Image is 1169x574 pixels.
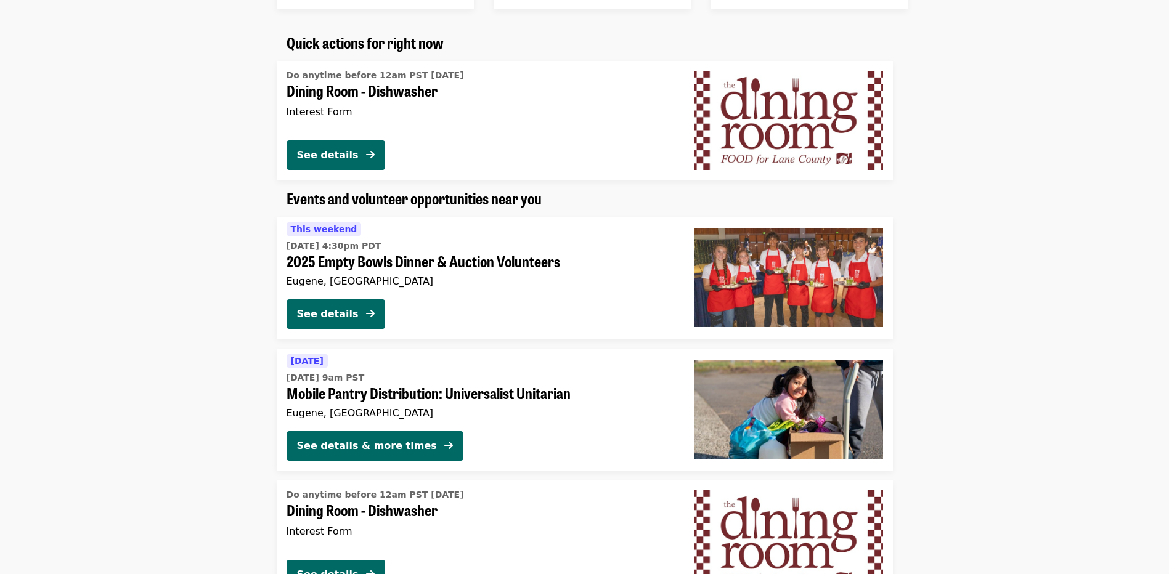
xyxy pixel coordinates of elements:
div: See details [297,307,359,321]
time: [DATE] 9am PST [287,371,365,384]
i: arrow-right icon [444,440,453,451]
a: See details for "Mobile Pantry Distribution: Universalist Unitarian" [277,349,893,471]
div: See details & more times [297,439,437,453]
time: [DATE] 4:30pm PDT [287,240,381,253]
span: Dining Room - Dishwasher [287,82,675,100]
div: Eugene, [GEOGRAPHIC_DATA] [287,407,675,419]
span: Events and volunteer opportunities near you [287,187,542,209]
img: Mobile Pantry Distribution: Universalist Unitarian organized by FOOD For Lane County [694,360,883,459]
button: See details [287,299,385,329]
span: Mobile Pantry Distribution: Universalist Unitarian [287,384,675,402]
i: arrow-right icon [366,149,375,161]
button: See details & more times [287,431,463,461]
span: [DATE] [291,356,324,366]
span: Interest Form [287,106,352,118]
span: Do anytime before 12am PST [DATE] [287,490,464,499]
span: 2025 Empty Bowls Dinner & Auction Volunteers [287,253,675,270]
img: Dining Room - Dishwasher organized by FOOD For Lane County [694,71,883,169]
button: See details [287,140,385,170]
img: 2025 Empty Bowls Dinner & Auction Volunteers organized by FOOD For Lane County [694,228,883,327]
span: Do anytime before 12am PST [DATE] [287,70,464,80]
div: Eugene, [GEOGRAPHIC_DATA] [287,275,675,287]
span: Interest Form [287,525,352,537]
a: See details for "2025 Empty Bowls Dinner & Auction Volunteers" [277,217,893,339]
div: See details [297,148,359,163]
i: arrow-right icon [366,308,375,320]
span: Dining Room - Dishwasher [287,501,675,519]
span: This weekend [291,224,357,234]
a: See details for "Dining Room - Dishwasher" [277,61,893,179]
span: Quick actions for right now [287,31,444,53]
